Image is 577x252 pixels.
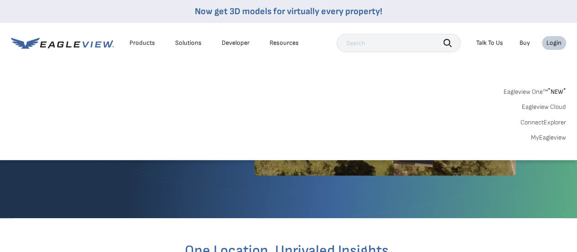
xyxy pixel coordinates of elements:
a: MyEagleview [531,134,566,142]
input: Search [337,34,461,52]
div: Solutions [175,39,202,47]
a: Eagleview One™*NEW* [504,85,566,96]
a: Buy [520,39,530,47]
div: Products [130,39,155,47]
a: Now get 3D models for virtually every property! [195,6,382,17]
span: NEW [548,88,566,96]
a: Developer [222,39,250,47]
div: Login [546,39,561,47]
a: Eagleview Cloud [522,103,566,111]
div: Talk To Us [476,39,503,47]
a: ConnectExplorer [520,118,566,127]
div: Resources [270,39,299,47]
